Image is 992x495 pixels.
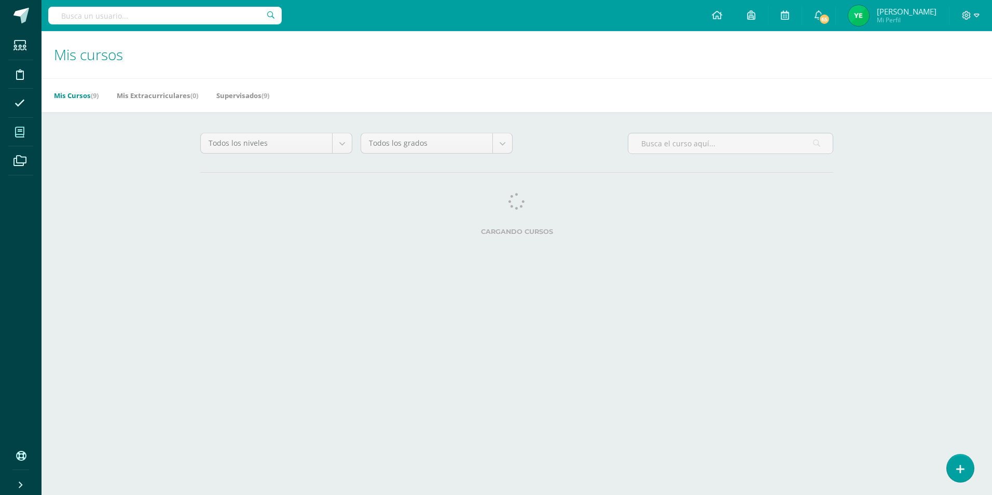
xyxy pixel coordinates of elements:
[877,6,936,17] span: [PERSON_NAME]
[54,87,99,104] a: Mis Cursos(9)
[877,16,936,24] span: Mi Perfil
[200,228,833,236] label: Cargando cursos
[91,91,99,100] span: (9)
[369,133,485,153] span: Todos los grados
[848,5,869,26] img: 6fd3bd7d6e4834e5979ff6a5032b647c.png
[48,7,282,24] input: Busca un usuario...
[628,133,833,154] input: Busca el curso aquí...
[117,87,198,104] a: Mis Extracurriculares(0)
[261,91,269,100] span: (9)
[201,133,352,153] a: Todos los niveles
[819,13,830,25] span: 65
[54,45,123,64] span: Mis cursos
[216,87,269,104] a: Supervisados(9)
[209,133,324,153] span: Todos los niveles
[190,91,198,100] span: (0)
[361,133,512,153] a: Todos los grados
